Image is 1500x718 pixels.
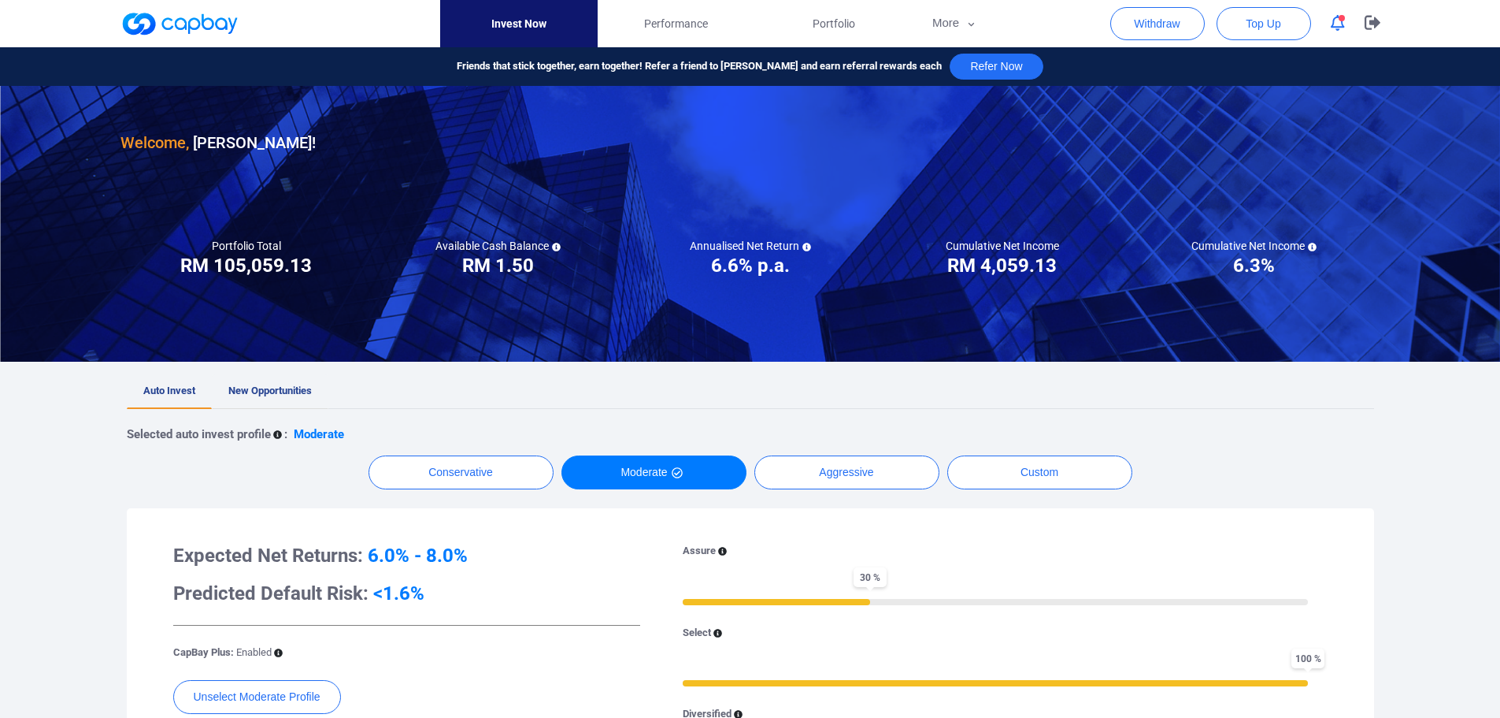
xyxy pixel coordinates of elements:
button: Refer Now [950,54,1043,80]
button: Custom [947,456,1132,489]
button: Unselect Moderate Profile [173,680,341,714]
h3: Expected Net Returns: [173,543,640,568]
h5: Annualised Net Return [690,239,811,253]
button: Moderate [561,456,746,489]
button: Aggressive [754,456,939,489]
h5: Cumulative Net Income [1191,239,1317,253]
h3: RM 4,059.13 [947,253,1057,278]
h3: RM 105,059.13 [180,253,312,278]
button: Conservative [369,456,554,489]
p: : [284,425,287,444]
h5: Available Cash Balance [435,239,561,253]
span: <1.6% [373,582,424,605]
h5: Cumulative Net Income [946,239,1059,253]
h3: [PERSON_NAME] ! [120,130,316,155]
span: Enabled [236,646,272,658]
p: Select [683,625,711,642]
h3: 6.3% [1233,253,1275,278]
h3: Predicted Default Risk: [173,581,640,606]
button: Withdraw [1110,7,1205,40]
span: Auto Invest [143,385,195,396]
h3: RM 1.50 [462,253,534,278]
span: Friends that stick together, earn together! Refer a friend to [PERSON_NAME] and earn referral rew... [457,58,942,75]
p: Assure [683,543,716,560]
span: Top Up [1246,16,1280,32]
h5: Portfolio Total [212,239,281,253]
span: 100 % [1291,649,1324,668]
span: 6.0% - 8.0% [368,545,468,567]
h3: 6.6% p.a. [711,253,790,278]
span: Performance [644,15,708,32]
span: 30 % [854,567,887,587]
span: Welcome, [120,133,189,152]
button: Top Up [1217,7,1311,40]
span: Portfolio [813,15,855,32]
p: CapBay Plus: [173,645,272,661]
p: Moderate [294,425,344,444]
span: New Opportunities [228,385,312,396]
p: Selected auto invest profile [127,425,271,444]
